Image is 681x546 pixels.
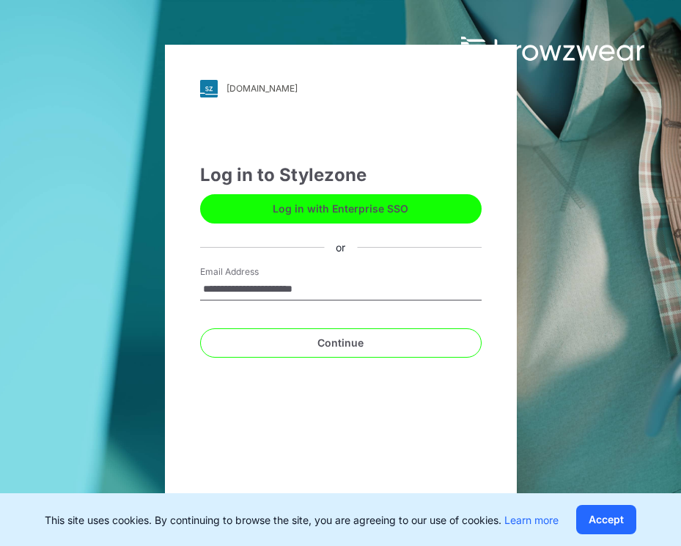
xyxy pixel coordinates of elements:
img: browzwear-logo.73288ffb.svg [461,37,644,63]
div: Log in to Stylezone [200,162,482,188]
a: [DOMAIN_NAME] [200,80,482,97]
p: This site uses cookies. By continuing to browse the site, you are agreeing to our use of cookies. [45,512,559,528]
label: Email Address [200,265,303,278]
button: Accept [576,505,636,534]
img: svg+xml;base64,PHN2ZyB3aWR0aD0iMjgiIGhlaWdodD0iMjgiIHZpZXdCb3g9IjAgMCAyOCAyOCIgZmlsbD0ibm9uZSIgeG... [200,80,218,97]
div: or [324,240,357,255]
button: Continue [200,328,482,358]
a: Learn more [504,514,559,526]
div: [DOMAIN_NAME] [227,83,298,94]
button: Log in with Enterprise SSO [200,194,482,224]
